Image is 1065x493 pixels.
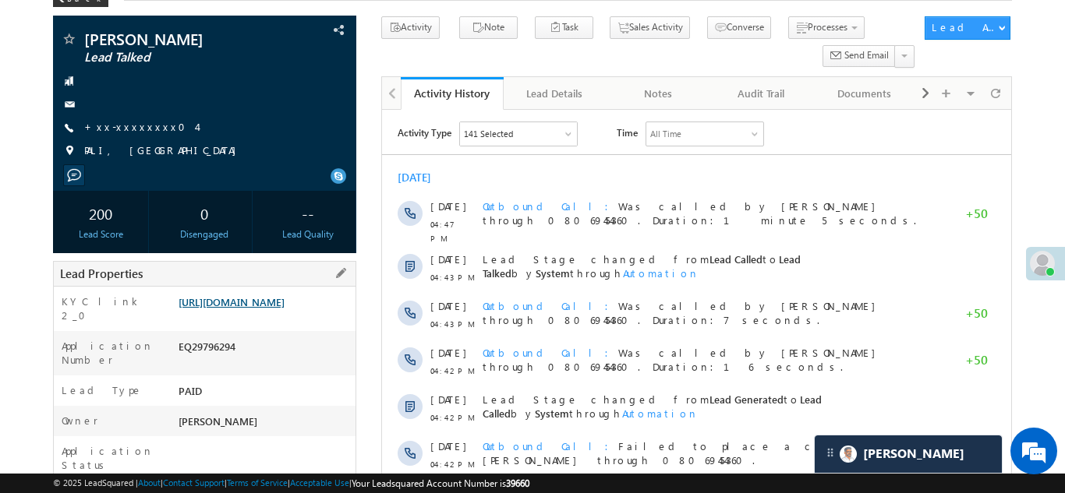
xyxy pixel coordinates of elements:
[62,414,98,428] label: Owner
[381,16,440,39] button: Activity
[20,144,285,369] textarea: Type your message and hit 'Enter'
[327,283,402,296] span: Lead Generated
[48,347,95,361] span: 04:42 PM
[161,199,248,227] div: 0
[101,143,419,170] span: Lead Talked
[290,477,349,488] a: Acceptable Use
[62,339,163,367] label: Application Number
[607,77,710,110] a: Notes
[84,50,271,65] span: Lead Talked
[48,189,83,203] span: [DATE]
[48,329,83,343] span: [DATE]
[814,435,1003,474] div: carter-dragCarter[PERSON_NAME]
[101,143,419,170] span: Lead Stage changed from to by through
[48,470,83,484] span: [DATE]
[84,120,196,133] a: +xx-xxxxxxxx04
[60,266,143,281] span: Lead Properties
[48,107,95,136] span: 04:47 PM
[81,82,262,102] div: Chat with us now
[101,189,501,217] span: Was called by [PERSON_NAME] through 08069454360. Duration:7 seconds.
[138,477,161,488] a: About
[101,283,440,310] span: Lead Called
[401,77,504,110] a: Activity History
[16,61,66,75] div: [DATE]
[710,77,813,110] a: Audit Trail
[101,470,207,483] span: Lead Capture:
[153,297,187,310] span: System
[78,12,195,36] div: Sales Activity,Email Bounced,Email Link Clicked,Email Marked Spam,Email Opened & 136 more..
[823,45,896,68] button: Send Email
[516,84,593,103] div: Lead Details
[241,157,317,170] span: Automation
[459,16,518,39] button: Note
[583,196,606,215] span: +50
[101,423,456,450] span: Lead Owner changed from to by through .
[788,16,865,39] button: Processes
[235,12,256,35] span: Time
[48,90,83,104] span: [DATE]
[227,477,288,488] a: Terms of Service
[377,437,454,450] span: Automation
[101,283,440,310] span: Lead Stage changed from to by through
[583,97,606,115] span: +50
[620,84,696,103] div: Notes
[82,17,131,31] div: 141 Selected
[264,199,352,227] div: --
[161,227,248,241] div: Disengaged
[101,90,236,103] span: Outbound Call
[53,476,529,491] span: © 2025 LeadSquared | | | | |
[844,48,889,62] span: Send Email
[57,199,144,227] div: 200
[327,143,380,156] span: Lead Called
[256,8,293,45] div: Minimize live chat window
[583,336,606,355] span: +50
[154,157,188,170] span: System
[101,376,281,389] span: Owner Assignment Date
[101,236,501,263] span: Was called by [PERSON_NAME] through 08069454360. Duration:16 seconds.
[48,283,83,297] span: [DATE]
[824,446,837,459] img: carter-drag
[101,470,561,484] div: .
[62,444,163,472] label: Application Status
[140,393,169,405] span: System
[175,339,356,361] div: EQ29796294
[583,243,606,262] span: +50
[535,16,593,39] button: Task
[136,437,171,450] span: System
[723,84,799,103] div: Audit Trail
[268,17,299,31] div: All Time
[187,437,266,450] span: [PERSON_NAME]
[84,143,244,159] span: PALI, [GEOGRAPHIC_DATA]
[240,297,317,310] span: Automation
[62,383,143,397] label: Lead Type
[179,414,257,428] span: [PERSON_NAME]
[610,16,690,39] button: Sales Activity
[163,477,225,488] a: Contact Support
[826,84,902,103] div: Documents
[212,382,283,403] em: Start Chat
[48,236,83,250] span: [DATE]
[16,12,69,35] span: Activity Type
[179,295,285,308] a: [URL][DOMAIN_NAME]
[48,207,95,221] span: 04:43 PM
[813,77,916,110] a: Documents
[932,20,998,34] div: Lead Actions
[840,445,857,463] img: Carter
[48,301,95,315] span: 04:42 PM
[175,383,356,405] div: PAID
[101,236,236,249] span: Outbound Call
[808,21,847,33] span: Processes
[101,189,236,202] span: Outbound Call
[27,82,65,102] img: d_60004797649_company_0_60004797649
[84,31,271,47] span: [PERSON_NAME]
[62,294,163,322] label: KYC link 2_0
[48,394,95,408] span: 04:23 PM
[101,329,522,357] span: Failed to place a call from [PERSON_NAME] through 08069454360.
[48,423,83,437] span: [DATE]
[48,376,83,390] span: [DATE]
[101,393,561,407] span: Added by on
[48,254,95,268] span: 04:42 PM
[57,227,144,241] div: Lead Score
[48,160,95,174] span: 04:43 PM
[707,16,771,39] button: Converse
